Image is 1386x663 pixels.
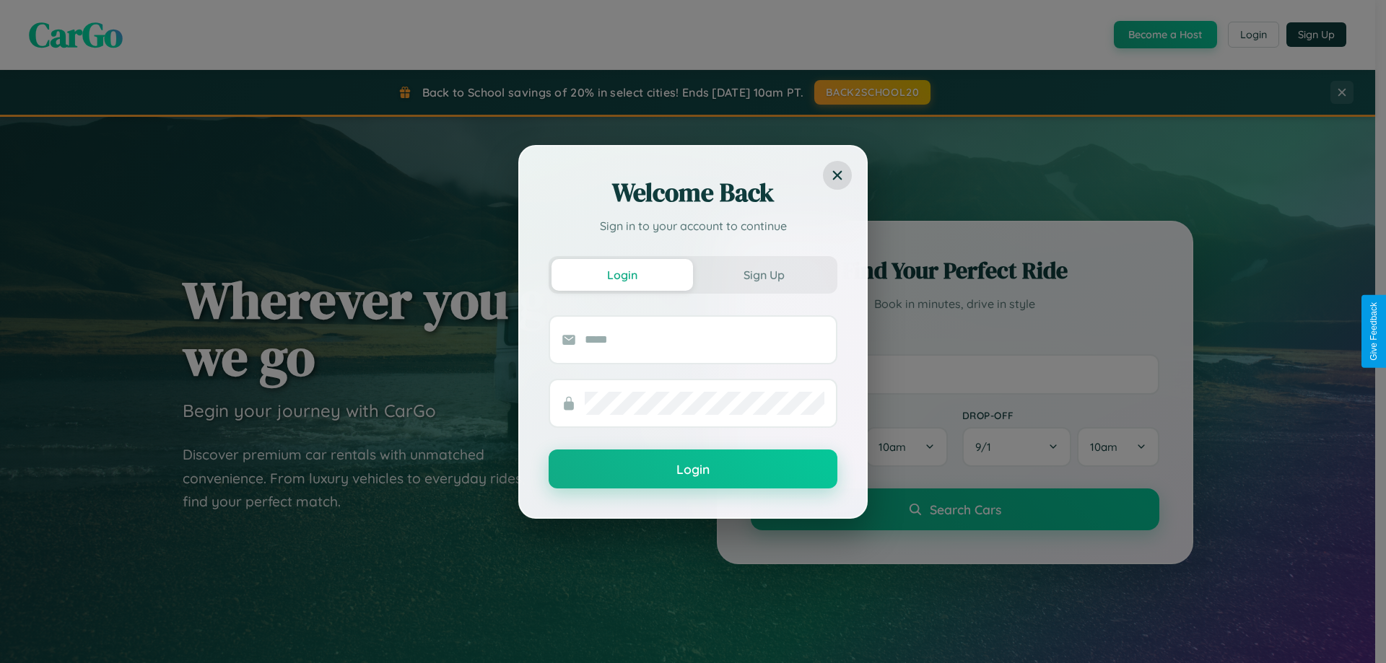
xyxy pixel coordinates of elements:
[549,217,837,234] p: Sign in to your account to continue
[549,449,837,488] button: Login
[552,259,693,291] button: Login
[693,259,834,291] button: Sign Up
[1369,302,1379,361] div: Give Feedback
[549,175,837,210] h2: Welcome Back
